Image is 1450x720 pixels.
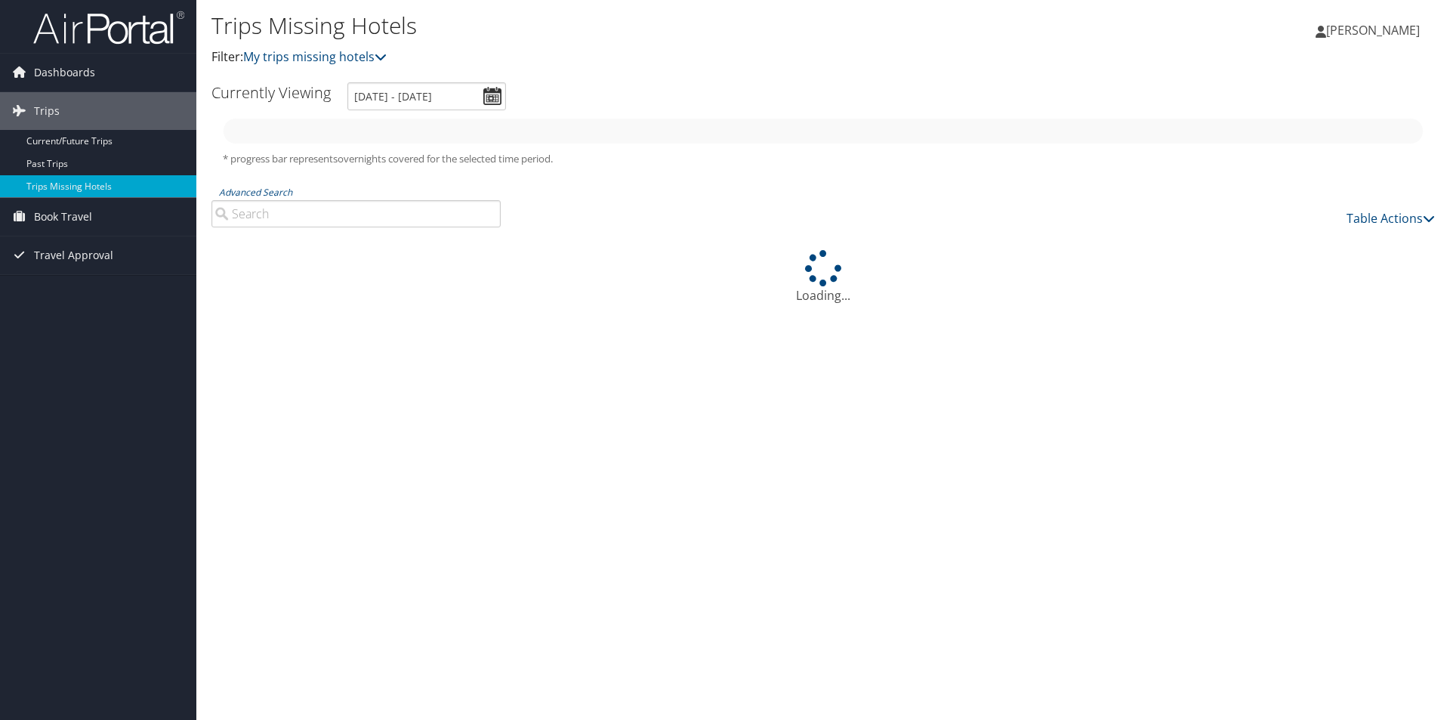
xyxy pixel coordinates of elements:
[34,54,95,91] span: Dashboards
[211,200,501,227] input: Advanced Search
[1326,22,1420,39] span: [PERSON_NAME]
[34,198,92,236] span: Book Travel
[219,186,292,199] a: Advanced Search
[34,92,60,130] span: Trips
[243,48,387,65] a: My trips missing hotels
[33,10,184,45] img: airportal-logo.png
[211,10,1027,42] h1: Trips Missing Hotels
[34,236,113,274] span: Travel Approval
[211,82,331,103] h3: Currently Viewing
[1347,210,1435,227] a: Table Actions
[1316,8,1435,53] a: [PERSON_NAME]
[223,152,1424,166] h5: * progress bar represents overnights covered for the selected time period.
[211,250,1435,304] div: Loading...
[211,48,1027,67] p: Filter:
[347,82,506,110] input: [DATE] - [DATE]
